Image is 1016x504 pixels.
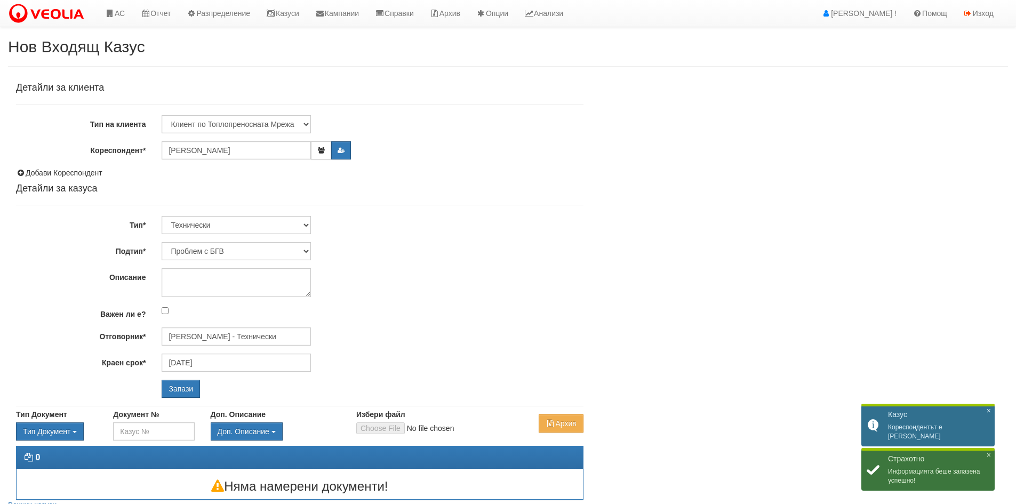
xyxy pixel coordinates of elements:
strong: 0 [35,453,40,462]
input: Търсене по Име / Имейл [162,327,311,346]
h2: Нов Входящ Казус [8,38,1008,55]
h3: Няма намерени документи! [17,479,583,493]
label: Тип на клиента [8,115,154,130]
label: Важен ли е? [8,305,154,319]
h4: Детайли за казуса [16,183,583,194]
span: Доп. Описание [218,427,269,436]
label: Документ № [113,409,159,420]
label: Избери файл [356,409,405,420]
div: Информацията беше запазена успешно! [861,449,995,491]
div: Кореспондентът е [PERSON_NAME] [861,405,995,446]
h2: Страхотно [888,454,989,463]
button: Доп. Описание [211,422,283,441]
span: × [987,451,991,460]
label: Подтип* [8,242,154,257]
input: Търсене по Име / Имейл [162,354,311,372]
label: Отговорник* [8,327,154,342]
h2: Казус [888,410,989,419]
span: × [987,406,991,415]
h4: Детайли за клиента [16,83,583,93]
button: Тип Документ [16,422,84,441]
div: Двоен клик, за изчистване на избраната стойност. [16,422,97,441]
label: Доп. Описание [211,409,266,420]
input: ЕГН/Име/Адрес/Аб.№/Парт.№/Тел./Email [162,141,311,159]
span: Тип Документ [23,427,70,436]
div: Добави Кореспондент [16,167,583,178]
button: Архив [539,414,583,433]
label: Описание [8,268,154,283]
input: Казус № [113,422,194,441]
label: Тип Документ [16,409,67,420]
img: VeoliaLogo.png [8,3,89,25]
input: Запази [162,380,200,398]
label: Краен срок* [8,354,154,368]
label: Кореспондент* [8,141,154,156]
div: Двоен клик, за изчистване на избраната стойност. [211,422,340,441]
